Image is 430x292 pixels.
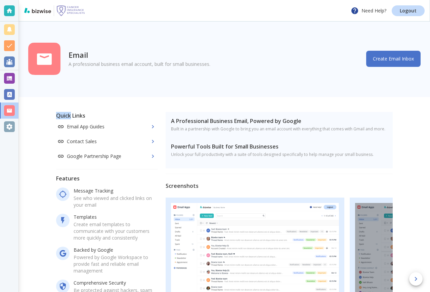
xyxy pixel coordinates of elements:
p: Email App Guides [57,123,156,130]
p: Google Partnership Page [57,153,156,160]
p: Contact Sales [57,138,156,145]
p: Powered by Google Workspace to provide fast and reliable email management [74,254,156,274]
h5: Features [56,175,158,182]
h5: A Professional Business Email, Powered by Google [171,117,387,125]
p: Create email templates to communicate with your customers more quickly and consistently [74,221,156,241]
p: Backed by Google [74,247,156,253]
p: Templates [74,214,156,220]
p: See who viewed and clicked links on your email [74,195,156,208]
p: Message Tracking [74,187,156,194]
img: bizwise [24,8,51,13]
h5: Powerful Tools Built for Small Businesses [171,143,387,150]
p: Unlock your full productivity with a suite of tools designed specifically to help manage your sma... [171,152,387,158]
p: Logout [400,8,417,13]
img: Cancer Insurance Specialists [57,5,85,16]
h2: Email [69,50,210,59]
p: Built in a partnership with Google to bring you an email account with everything that comes with ... [171,126,387,132]
p: Comprehensive Security [74,280,156,286]
h5: Screenshots [166,182,393,190]
p: Need Help? [351,7,386,15]
button: Create Email Inbox [366,51,421,67]
a: Logout [392,5,425,16]
img: icon [28,43,60,75]
h5: Quick Links [56,112,158,119]
p: A professional business email account, built for small businesses. [69,61,210,68]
